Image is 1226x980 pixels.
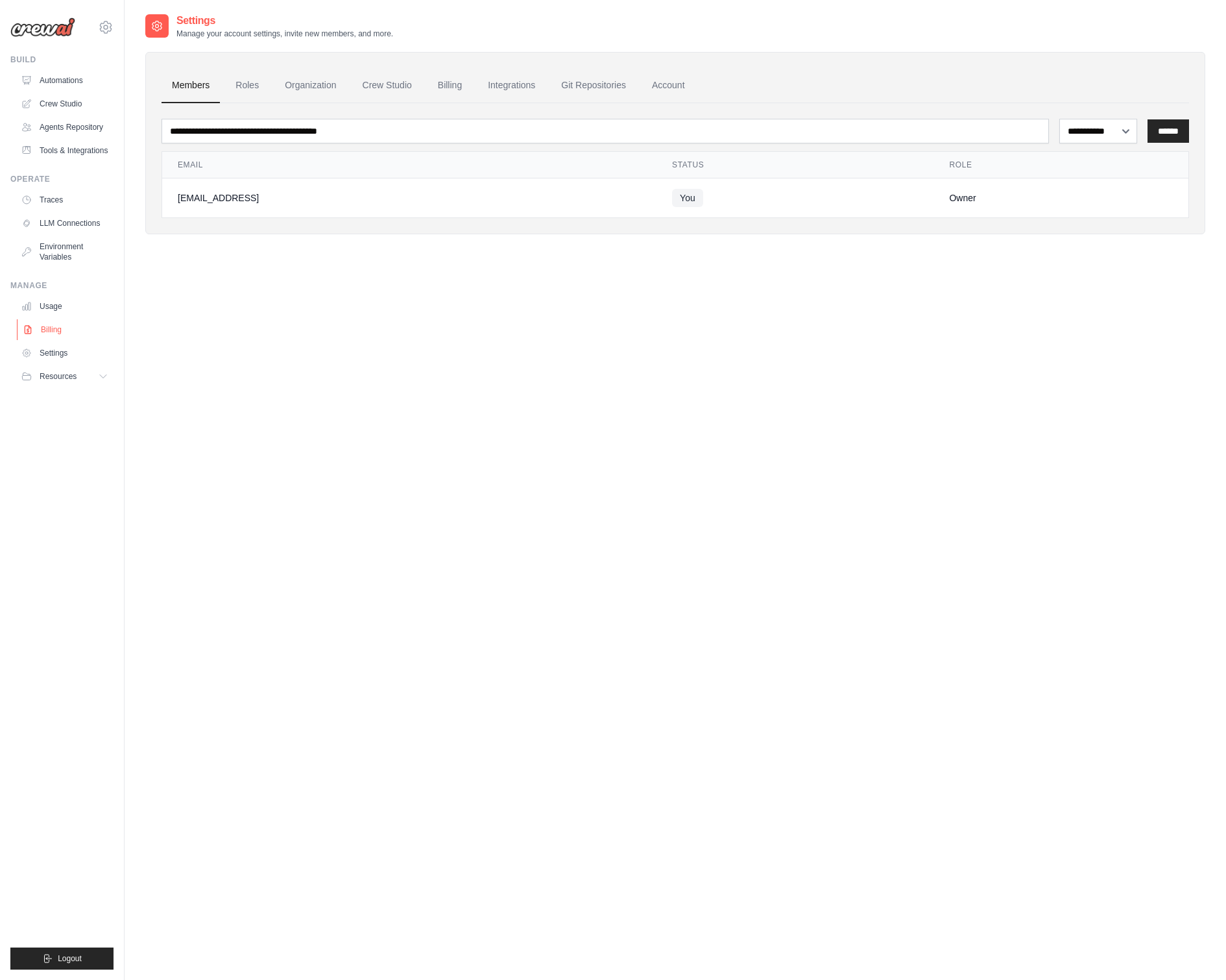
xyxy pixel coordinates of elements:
a: Automations [16,70,114,91]
a: Crew Studio [16,93,114,114]
a: Environment Variables [16,236,114,267]
a: Account [642,68,695,103]
img: Logo [10,18,75,37]
a: Billing [427,68,472,103]
div: Manage [10,280,114,291]
span: Resources [40,371,77,382]
th: Email [162,152,656,178]
a: Traces [16,190,114,210]
a: LLM Connections [16,213,114,234]
button: Resources [16,366,114,387]
span: Logout [58,953,82,964]
a: Roles [225,68,269,103]
div: Build [10,55,114,65]
button: Logout [10,948,114,970]
p: Manage your account settings, invite new members, and more. [176,29,393,39]
a: Crew Studio [352,68,422,103]
a: Tools & Integrations [16,140,114,161]
div: [EMAIL_ADDRESS] [178,191,641,204]
a: Integrations [477,68,546,103]
a: Settings [16,343,114,363]
a: Agents Repository [16,117,114,138]
th: Status [656,152,933,178]
th: Role [933,152,1188,178]
div: Operate [10,174,114,184]
a: Organization [274,68,346,103]
a: Members [162,68,220,103]
a: Git Repositories [551,68,636,103]
div: Owner [949,191,1173,204]
a: Billing [17,319,115,340]
h2: Settings [176,13,393,29]
span: You [672,189,703,207]
a: Usage [16,296,114,317]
